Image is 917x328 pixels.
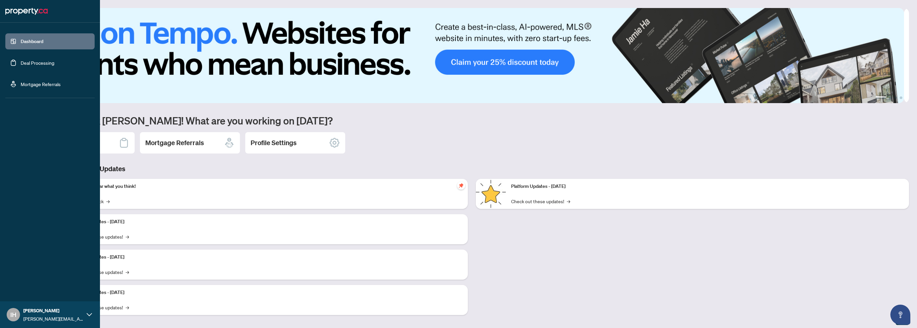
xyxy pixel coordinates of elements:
a: Check out these updates!→ [511,198,570,205]
p: We want to hear what you think! [70,183,462,190]
button: 1 [876,96,886,99]
a: Deal Processing [21,60,54,66]
button: 2 [889,96,892,99]
button: Open asap [890,305,910,325]
span: IH [10,310,16,319]
span: → [126,304,129,311]
span: → [106,198,110,205]
button: 3 [894,96,897,99]
a: Mortgage Referrals [21,81,61,87]
span: [PERSON_NAME][EMAIL_ADDRESS][DOMAIN_NAME] [23,315,83,322]
h2: Profile Settings [251,138,297,147]
span: pushpin [457,182,465,190]
span: → [126,268,129,276]
a: Dashboard [21,38,43,44]
span: → [567,198,570,205]
p: Platform Updates - [DATE] [70,218,462,226]
h1: Welcome back [PERSON_NAME]! What are you working on [DATE]? [35,114,909,127]
img: Slide 0 [35,8,904,103]
img: Platform Updates - June 23, 2025 [476,179,506,209]
span: → [126,233,129,240]
p: Platform Updates - [DATE] [70,289,462,296]
h3: Brokerage & Industry Updates [35,164,909,174]
p: Platform Updates - [DATE] [70,254,462,261]
img: logo [5,6,48,17]
button: 4 [900,96,902,99]
p: Platform Updates - [DATE] [511,183,904,190]
span: [PERSON_NAME] [23,307,83,314]
h2: Mortgage Referrals [145,138,204,147]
